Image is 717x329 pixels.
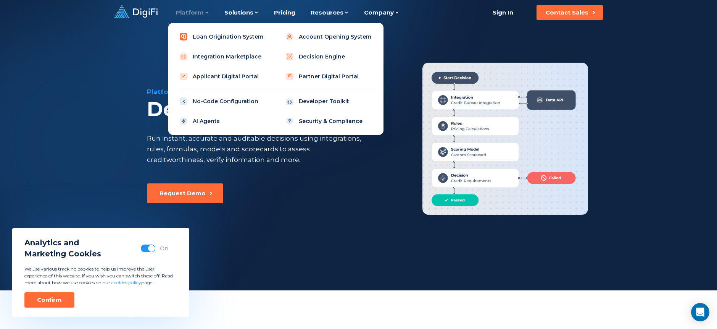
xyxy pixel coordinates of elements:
div: Decision Engine [147,98,398,121]
a: Security & Compliance [280,113,377,129]
a: Sign In [483,5,523,20]
div: Request Demo [160,190,206,197]
a: Account Opening System [280,29,377,44]
button: Contact Sales [537,5,603,20]
a: Decision Engine [280,49,377,64]
a: AI Agents [174,113,271,129]
button: Confirm [24,292,74,308]
button: Request Demo [147,183,223,203]
div: Open Intercom Messenger [691,303,709,321]
div: Run instant, accurate and auditable decisions using integrations, rules, formulas, models and sco... [147,133,364,165]
div: Platform [147,87,398,96]
div: Contact Sales [546,9,588,16]
a: Integration Marketplace [174,49,271,64]
a: Partner Digital Portal [280,69,377,84]
p: We use various tracking cookies to help us improve the user experience of this website. If you wi... [24,266,177,286]
div: On [160,245,168,252]
a: Developer Toolkit [280,94,377,109]
a: Applicant Digital Portal [174,69,271,84]
a: Loan Origination System [174,29,271,44]
span: Analytics and [24,237,101,248]
span: Marketing Cookies [24,248,101,259]
a: cookies policy [111,280,141,285]
div: Confirm [37,296,62,304]
a: No-Code Configuration [174,94,271,109]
